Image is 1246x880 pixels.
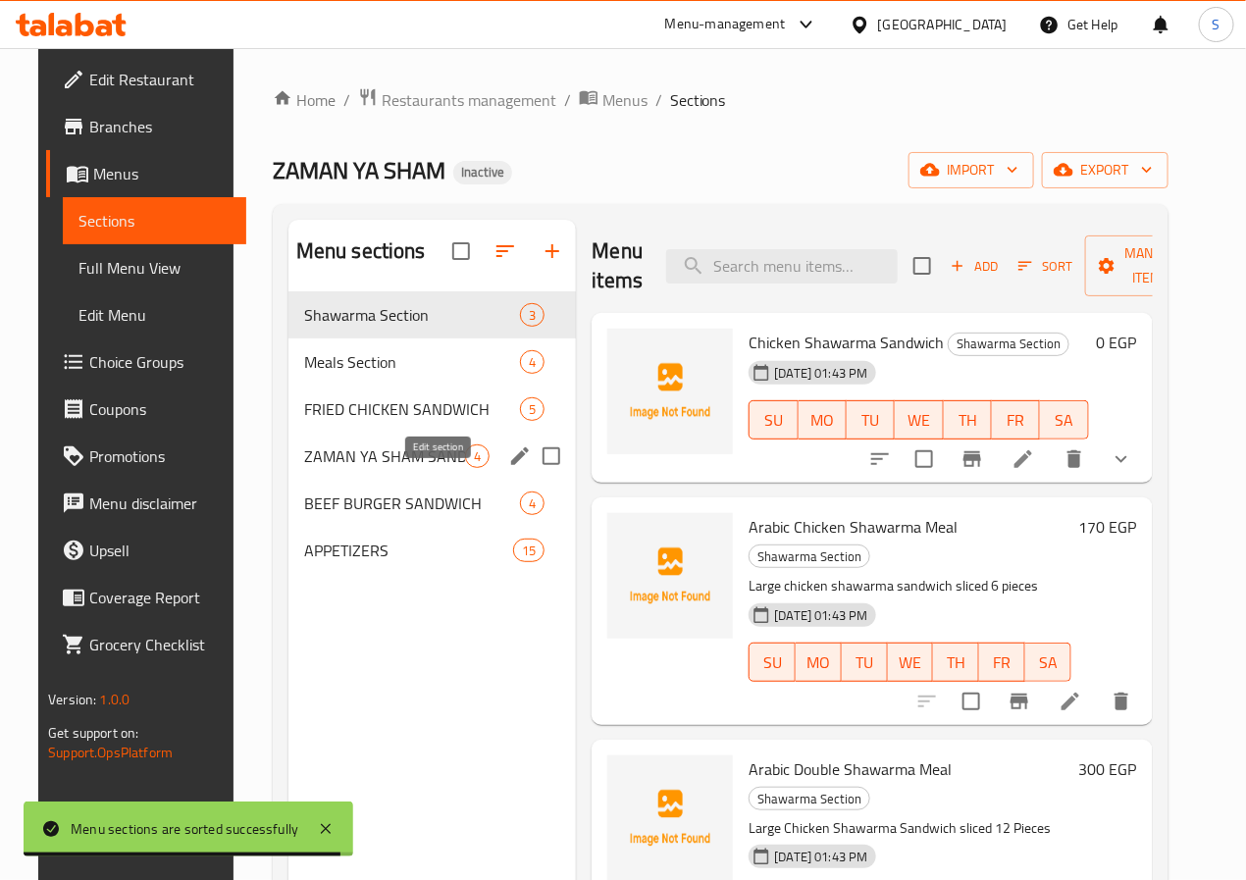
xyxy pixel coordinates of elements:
[749,328,944,357] span: Chicken Shawarma Sandwich
[806,406,839,435] span: MO
[992,400,1040,440] button: FR
[1013,251,1077,282] button: Sort
[902,245,943,286] span: Select section
[441,231,482,272] span: Select all sections
[1040,400,1088,440] button: SA
[273,88,336,112] a: Home
[46,527,246,574] a: Upsell
[521,306,544,325] span: 3
[46,621,246,668] a: Grocery Checklist
[343,88,350,112] li: /
[1079,755,1137,783] h6: 300 EGP
[1033,648,1064,677] span: SA
[943,251,1006,282] button: Add
[1012,447,1035,471] a: Edit menu item
[89,539,231,562] span: Upsell
[924,158,1018,182] span: import
[952,406,984,435] span: TH
[941,648,971,677] span: TH
[750,545,869,568] span: Shawarma Section
[564,88,571,112] li: /
[655,88,662,112] li: /
[1085,235,1217,296] button: Manage items
[465,444,490,468] div: items
[602,88,648,112] span: Menus
[466,447,489,466] span: 4
[804,648,834,677] span: MO
[666,249,898,284] input: search
[1101,241,1201,290] span: Manage items
[304,350,521,374] div: Meals Section
[304,492,521,515] span: BEEF BURGER SANDWICH
[273,87,1168,113] nav: breadcrumb
[288,338,577,386] div: Meals Section4
[304,539,513,562] span: APPETIZERS
[796,643,842,682] button: MO
[288,386,577,433] div: FRIED CHICKEN SANDWICH5
[382,88,556,112] span: Restaurants management
[358,87,556,113] a: Restaurants management
[89,68,231,91] span: Edit Restaurant
[46,480,246,527] a: Menu disclaimer
[996,678,1043,725] button: Branch-specific-item
[909,152,1034,188] button: import
[749,787,870,810] div: Shawarma Section
[749,643,796,682] button: SU
[89,397,231,421] span: Coupons
[521,494,544,513] span: 4
[1058,158,1153,182] span: export
[304,444,466,468] span: ZAMAN YA SHAM SANDWICHS
[607,513,733,639] img: Arabic Chicken Shawarma Meal
[78,303,231,327] span: Edit Menu
[304,303,521,327] div: Shawarma Section
[288,284,577,582] nav: Menu sections
[850,648,880,677] span: TU
[579,87,648,113] a: Menus
[296,236,426,266] h2: Menu sections
[520,397,545,421] div: items
[78,256,231,280] span: Full Menu View
[987,648,1017,677] span: FR
[1110,447,1133,471] svg: Show Choices
[749,512,958,542] span: Arabic Chicken Shawarma Meal
[592,236,643,295] h2: Menu items
[513,539,545,562] div: items
[89,350,231,374] span: Choice Groups
[482,228,529,275] span: Sort sections
[46,574,246,621] a: Coverage Report
[943,251,1006,282] span: Add item
[896,648,926,677] span: WE
[1042,152,1168,188] button: export
[766,364,875,383] span: [DATE] 01:43 PM
[951,681,992,722] span: Select to update
[1097,329,1137,356] h6: 0 EGP
[903,406,935,435] span: WE
[46,150,246,197] a: Menus
[933,643,979,682] button: TH
[48,740,173,765] a: Support.OpsPlatform
[93,162,231,185] span: Menus
[46,338,246,386] a: Choice Groups
[89,444,231,468] span: Promotions
[948,333,1069,356] div: Shawarma Section
[89,115,231,138] span: Branches
[888,643,934,682] button: WE
[857,436,904,483] button: sort-choices
[855,406,887,435] span: TU
[948,255,1001,278] span: Add
[288,527,577,574] div: APPETIZERS15
[304,397,521,421] span: FRIED CHICKEN SANDWICH
[48,720,138,746] span: Get support on:
[979,643,1025,682] button: FR
[749,400,798,440] button: SU
[749,816,1070,841] p: Large Chicken Shawarma Sandwich sliced 12 Pieces
[749,754,952,784] span: Arabic Double Shawarma Meal
[514,542,544,560] span: 15
[288,480,577,527] div: BEEF BURGER SANDWICH4
[453,161,512,184] div: Inactive
[1006,251,1085,282] span: Sort items
[749,574,1070,598] p: Large chicken shawarma sandwich sliced 6 pieces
